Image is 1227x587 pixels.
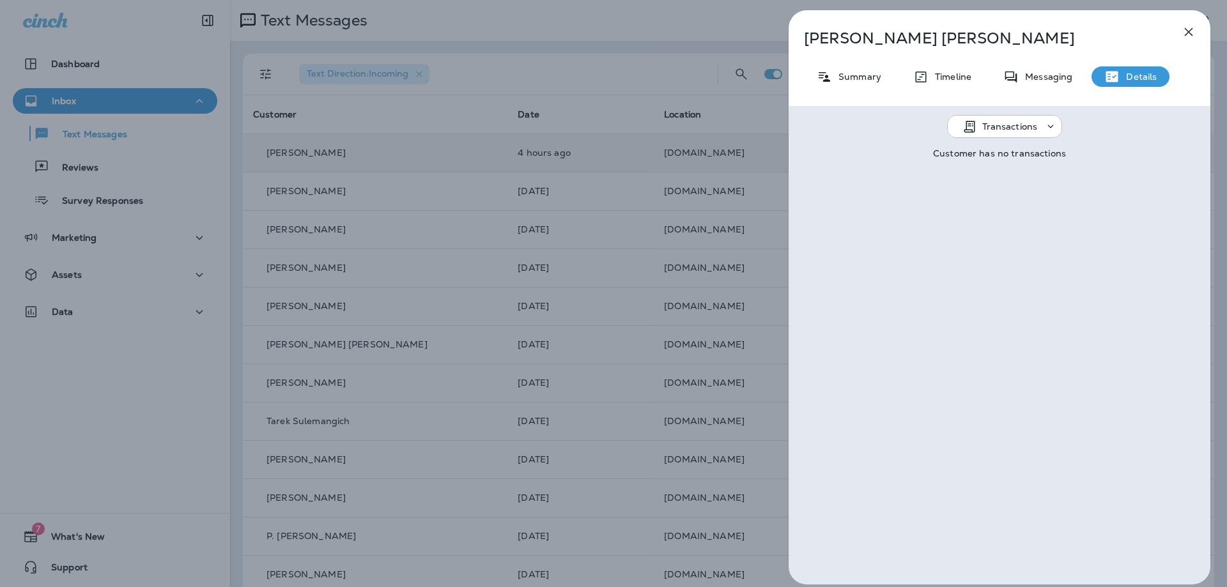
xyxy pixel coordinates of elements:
p: Details [1120,72,1157,82]
p: [PERSON_NAME] [PERSON_NAME] [804,29,1153,47]
p: Summary [832,72,881,82]
p: Timeline [929,72,971,82]
p: Messaging [1019,72,1072,82]
p: Customer has no transactions [933,148,1066,158]
p: Transactions [982,121,1038,132]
